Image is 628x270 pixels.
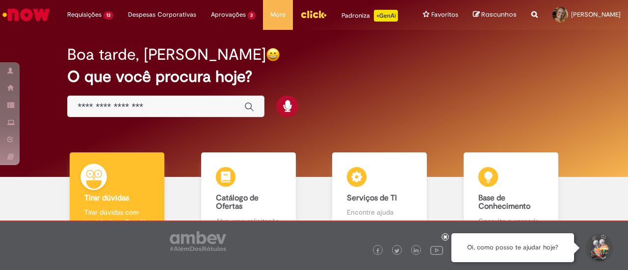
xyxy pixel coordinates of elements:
img: logo_footer_linkedin.png [414,248,419,254]
span: Despesas Corporativas [128,10,196,20]
button: Iniciar Conversa de Suporte [584,233,613,263]
b: Serviços de TI [347,193,397,203]
div: Oi, como posso te ajudar hoje? [451,233,574,262]
img: logo_footer_youtube.png [430,244,443,256]
span: 3 [248,11,256,20]
b: Catálogo de Ofertas [216,193,259,212]
img: happy-face.png [266,48,280,62]
a: Serviços de TI Encontre ajuda [314,152,445,237]
p: Encontre ajuda [347,207,412,217]
span: 13 [104,11,113,20]
span: More [270,10,286,20]
a: Catálogo de Ofertas Abra uma solicitação [183,152,314,237]
span: Aprovações [211,10,246,20]
p: Consulte e aprenda [478,216,544,226]
div: Padroniza [341,10,398,22]
span: Requisições [67,10,102,20]
a: Rascunhos [473,10,517,20]
a: Tirar dúvidas Tirar dúvidas com Lupi Assist e Gen Ai [52,152,183,237]
b: Tirar dúvidas [84,193,129,203]
h2: Boa tarde, [PERSON_NAME] [67,46,266,63]
h2: O que você procura hoje? [67,68,560,85]
span: Rascunhos [481,10,517,19]
a: Base de Conhecimento Consulte e aprenda [445,152,577,237]
span: [PERSON_NAME] [571,10,621,19]
span: Favoritos [431,10,458,20]
img: ServiceNow [1,5,52,25]
img: logo_footer_twitter.png [394,248,399,253]
p: +GenAi [374,10,398,22]
img: logo_footer_ambev_rotulo_gray.png [170,231,226,251]
img: click_logo_yellow_360x200.png [300,7,327,22]
b: Base de Conhecimento [478,193,530,212]
img: logo_footer_facebook.png [375,248,380,253]
p: Abra uma solicitação [216,216,281,226]
p: Tirar dúvidas com Lupi Assist e Gen Ai [84,207,150,227]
